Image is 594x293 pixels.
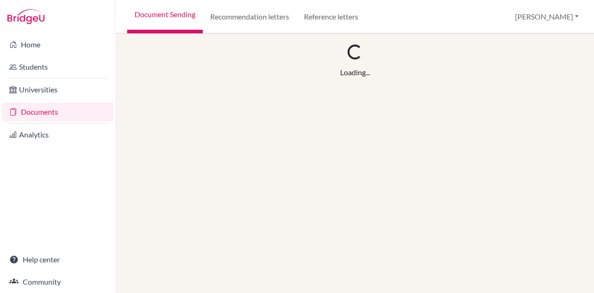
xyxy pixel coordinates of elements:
[2,58,114,76] a: Students
[2,273,114,291] a: Community
[2,250,114,269] a: Help center
[2,80,114,99] a: Universities
[2,103,114,121] a: Documents
[2,35,114,54] a: Home
[2,125,114,144] a: Analytics
[7,9,45,24] img: Bridge-U
[340,67,370,78] div: Loading...
[511,8,583,26] button: [PERSON_NAME]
